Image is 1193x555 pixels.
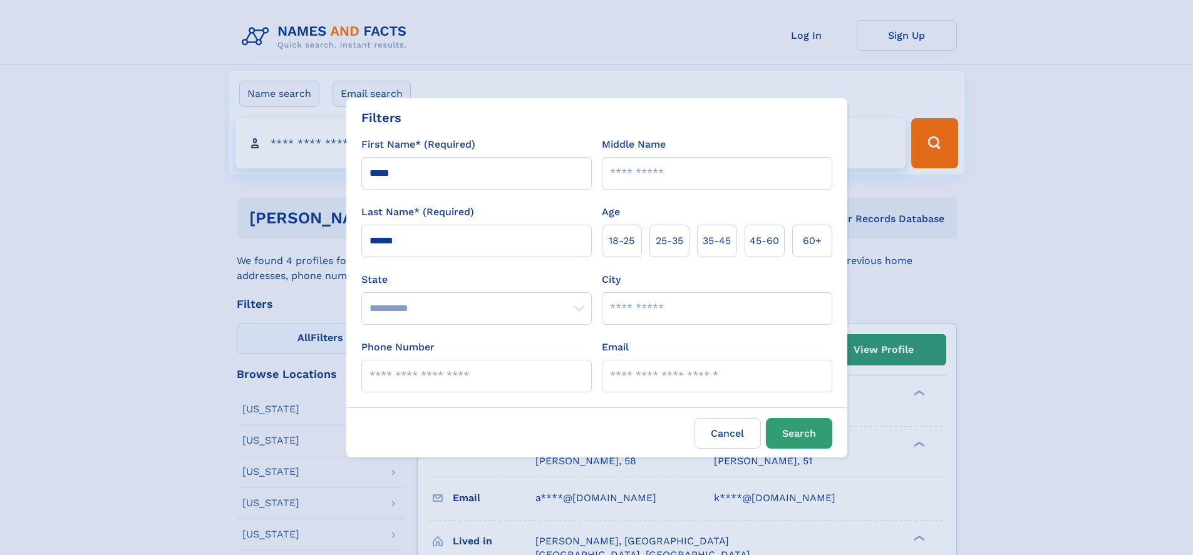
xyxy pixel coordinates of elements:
[750,233,779,248] span: 45‑60
[361,272,592,287] label: State
[361,137,475,152] label: First Name* (Required)
[602,205,620,220] label: Age
[766,418,832,449] button: Search
[803,233,822,248] span: 60+
[602,272,621,287] label: City
[703,233,731,248] span: 35‑45
[656,233,683,248] span: 25‑35
[609,233,634,248] span: 18‑25
[695,418,761,449] label: Cancel
[361,340,435,355] label: Phone Number
[602,340,629,355] label: Email
[602,137,666,152] label: Middle Name
[361,205,474,220] label: Last Name* (Required)
[361,108,401,127] div: Filters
